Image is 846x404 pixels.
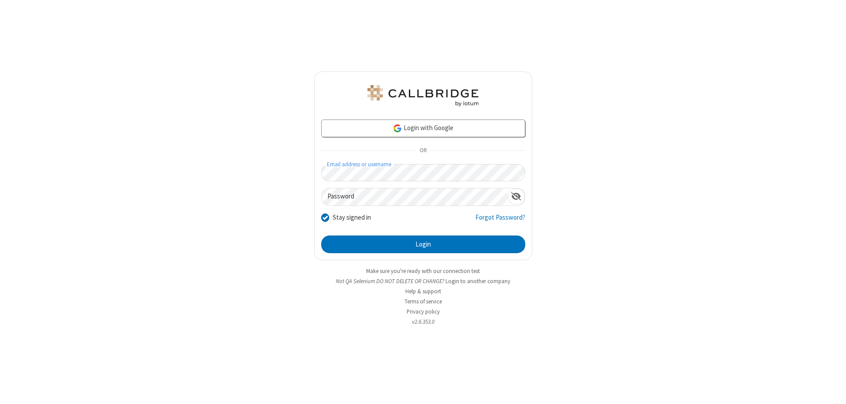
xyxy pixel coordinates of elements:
a: Help & support [405,288,441,295]
a: Login with Google [321,120,525,137]
div: Show password [508,188,525,205]
a: Make sure you're ready with our connection test [366,267,480,275]
a: Terms of service [404,298,442,305]
img: QA Selenium DO NOT DELETE OR CHANGE [366,85,480,106]
button: Login [321,236,525,253]
img: google-icon.png [393,123,402,133]
li: v2.6.353.0 [314,318,532,326]
li: Not QA Selenium DO NOT DELETE OR CHANGE? [314,277,532,285]
a: Forgot Password? [475,213,525,229]
label: Stay signed in [333,213,371,223]
a: Privacy policy [407,308,440,315]
button: Login to another company [445,277,510,285]
span: OR [416,145,430,157]
input: Password [322,188,508,206]
input: Email address or username [321,164,525,181]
